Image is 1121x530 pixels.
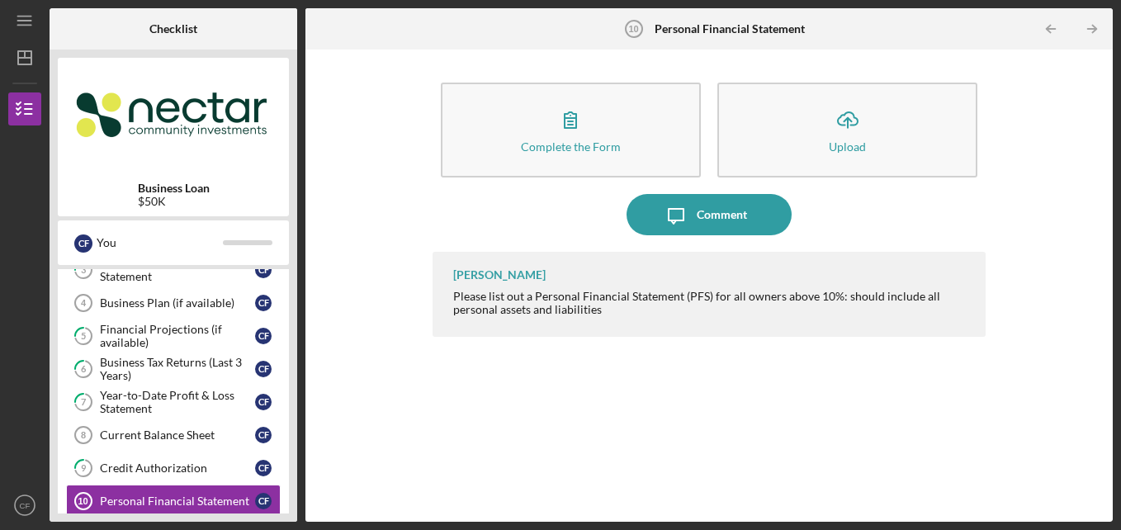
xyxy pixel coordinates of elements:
div: Please list out a Personal Financial Statement (PFS) for all owners above 10%: should include all... [453,290,970,316]
div: Upload [829,140,866,153]
div: Business Plan (if available) [100,296,255,310]
div: C F [255,295,272,311]
div: Complete the Form [521,140,621,153]
img: Product logo [58,66,289,165]
div: [PERSON_NAME] [453,268,546,282]
b: Checklist [149,22,197,35]
a: 9Credit AuthorizationCF [66,452,281,485]
div: Comment [697,194,747,235]
div: Personal Financial Statement [100,495,255,508]
a: 5Financial Projections (if available)CF [66,319,281,353]
div: C F [255,262,272,278]
tspan: 8 [81,430,86,440]
div: Credit Authorization [100,461,255,475]
div: $50K [138,195,210,208]
div: C F [74,234,92,253]
button: Complete the Form [441,83,701,177]
tspan: 9 [81,463,87,474]
div: C F [255,328,272,344]
div: Year-to-Date Profit & Loss Statement [100,389,255,415]
div: You [97,229,223,257]
div: Business Tax Returns (Last 3 Years) [100,356,255,382]
div: C F [255,493,272,509]
tspan: 6 [81,364,87,375]
a: 10Personal Financial StatementCF [66,485,281,518]
button: Upload [717,83,977,177]
div: Financial Projections (if available) [100,323,255,349]
tspan: 4 [81,298,87,308]
div: Current Balance Sheet [100,428,255,442]
button: Comment [627,194,792,235]
text: CF [20,501,31,510]
div: C F [255,361,272,377]
tspan: 3 [81,265,86,276]
a: 3Sources and Uses of Funds StatementCF [66,253,281,286]
b: Personal Financial Statement [655,22,805,35]
tspan: 7 [81,397,87,408]
a: 4Business Plan (if available)CF [66,286,281,319]
a: 6Business Tax Returns (Last 3 Years)CF [66,353,281,386]
tspan: 10 [628,24,638,34]
a: 8Current Balance SheetCF [66,419,281,452]
tspan: 10 [78,496,88,506]
a: 7Year-to-Date Profit & Loss StatementCF [66,386,281,419]
div: C F [255,394,272,410]
div: C F [255,427,272,443]
tspan: 5 [81,331,86,342]
div: C F [255,460,272,476]
b: Business Loan [138,182,210,195]
div: Sources and Uses of Funds Statement [100,257,255,283]
button: CF [8,489,41,522]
